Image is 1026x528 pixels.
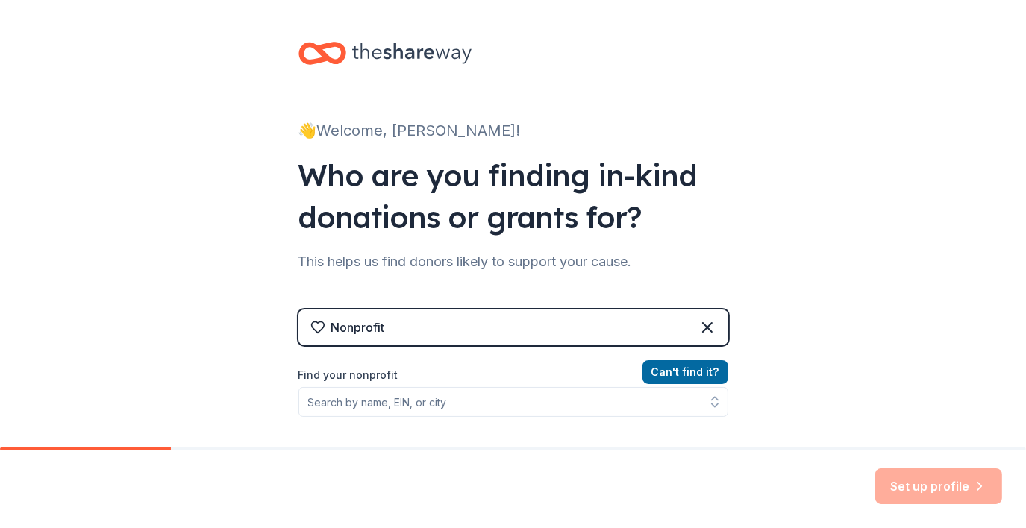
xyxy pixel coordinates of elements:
[298,154,728,238] div: Who are you finding in-kind donations or grants for?
[642,360,728,384] button: Can't find it?
[298,119,728,142] div: 👋 Welcome, [PERSON_NAME]!
[298,366,728,384] label: Find your nonprofit
[331,318,385,336] div: Nonprofit
[298,250,728,274] div: This helps us find donors likely to support your cause.
[298,387,728,417] input: Search by name, EIN, or city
